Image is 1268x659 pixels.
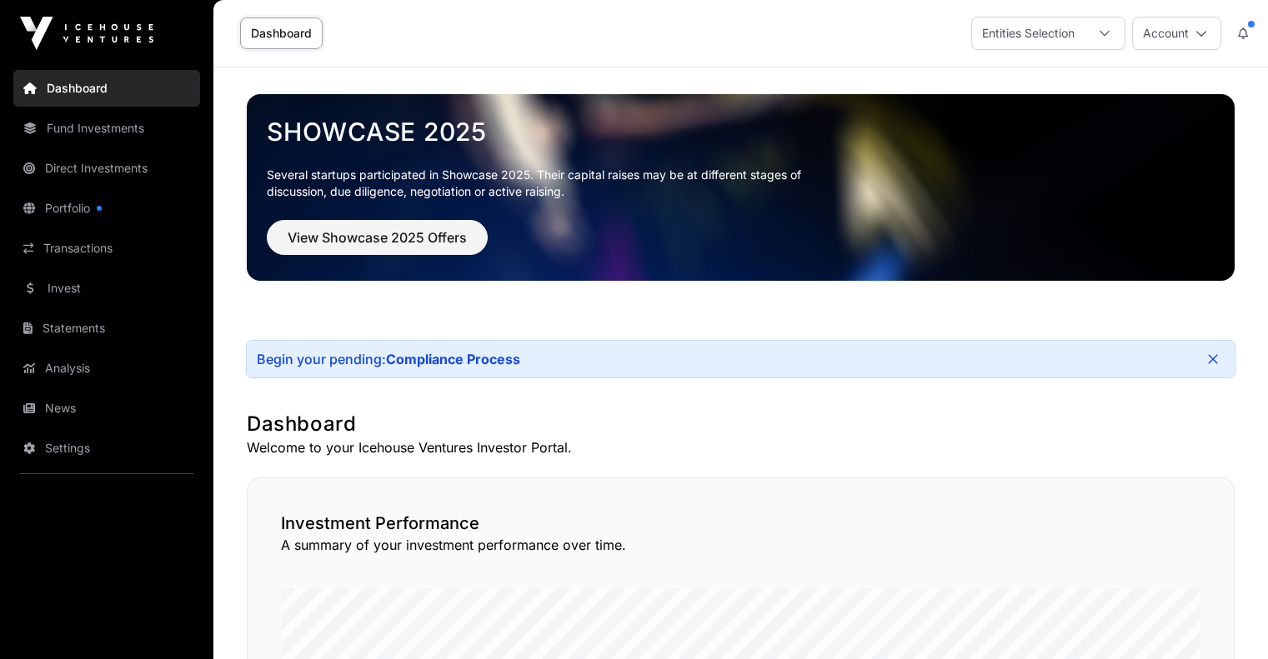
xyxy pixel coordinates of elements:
p: Several startups participated in Showcase 2025. Their capital raises may be at different stages o... [267,167,827,200]
a: Compliance Process [386,351,520,367]
button: Close [1201,347,1225,371]
a: Fund Investments [13,110,200,147]
a: View Showcase 2025 Offers [267,237,488,253]
a: Transactions [13,230,200,267]
a: Invest [13,270,200,307]
a: Portfolio [13,190,200,227]
div: Entities Selection [972,17,1085,49]
iframe: Chat Widget [1185,579,1268,659]
a: Settings [13,430,200,467]
div: Begin your pending: [257,351,520,367]
p: A summary of your investment performance over time. [281,535,1200,555]
a: Analysis [13,350,200,387]
a: Dashboard [240,17,323,49]
img: Icehouse Ventures Logo [20,17,153,50]
p: Welcome to your Icehouse Ventures Investor Portal. [247,437,1235,457]
button: View Showcase 2025 Offers [267,220,488,255]
a: Showcase 2025 [267,117,1215,147]
button: Account [1132,17,1221,50]
h1: Dashboard [247,411,1235,437]
a: News [13,390,200,427]
img: Showcase 2025 [247,94,1235,281]
span: View Showcase 2025 Offers [288,227,467,247]
a: Statements [13,310,200,347]
a: Direct Investments [13,150,200,187]
h2: Investment Performance [281,512,1200,535]
a: Dashboard [13,70,200,107]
